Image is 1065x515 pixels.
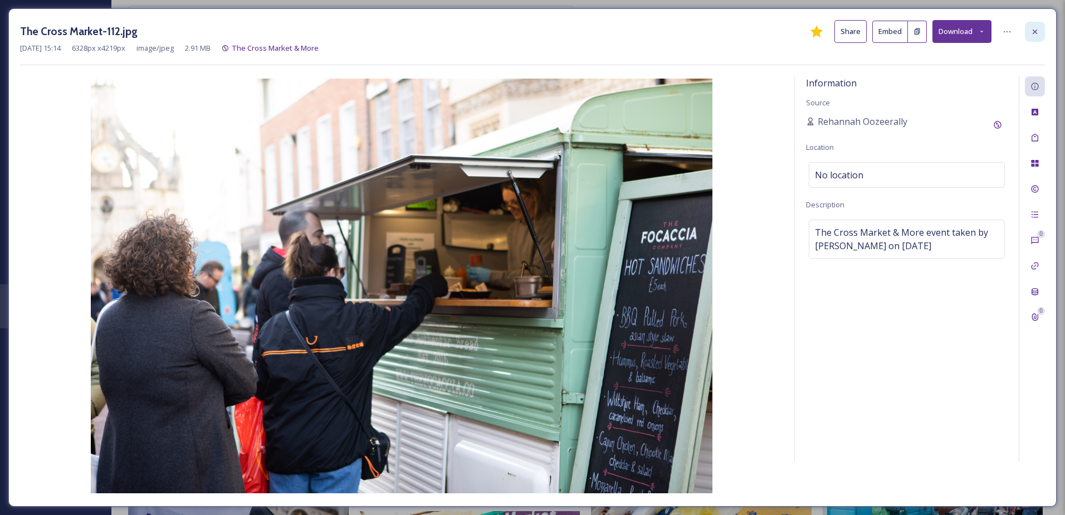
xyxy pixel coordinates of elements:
div: 0 [1037,307,1045,315]
button: Download [932,20,991,43]
span: Location [806,142,834,152]
span: The Cross Market & More [232,43,319,53]
h3: The Cross Market-112.jpg [20,23,138,40]
button: Share [834,20,867,43]
span: Description [806,200,844,210]
div: 0 [1037,230,1045,238]
span: The Cross Market & More event taken by [PERSON_NAME] on [DATE] [815,226,999,252]
button: Embed [872,21,908,43]
img: The%20Cross%20Market-112.jpg [20,79,783,493]
span: Rehannah Oozeerally [818,115,907,128]
span: No location [815,168,863,182]
span: Information [806,77,857,89]
span: 6328 px x 4219 px [72,43,125,54]
span: Source [806,98,830,108]
span: 2.91 MB [185,43,211,54]
span: image/jpeg [136,43,174,54]
span: [DATE] 15:14 [20,43,61,54]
